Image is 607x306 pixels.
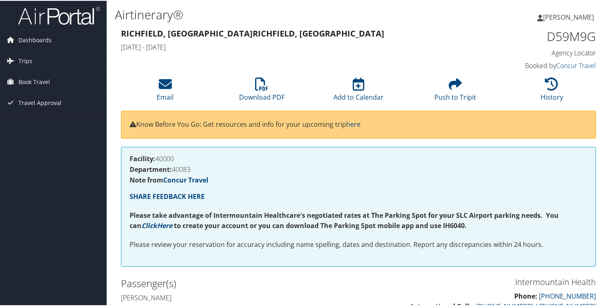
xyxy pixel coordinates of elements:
a: Here [157,220,172,229]
strong: to create your account or you can download The Parking Spot mobile app and use IH6040. [174,220,467,229]
h4: [DATE] - [DATE] [121,42,474,51]
img: airportal-logo.png [18,5,100,25]
strong: Richfield, [GEOGRAPHIC_DATA] Richfield, [GEOGRAPHIC_DATA] [121,27,384,38]
h4: Agency Locator [486,48,596,57]
strong: Department: [130,164,172,173]
h2: Passenger(s) [121,276,352,290]
h4: 40000 [130,155,587,161]
h1: D59M9G [486,27,596,44]
h4: [PERSON_NAME] [121,292,352,301]
a: [PHONE_NUMBER] [539,291,596,300]
span: Travel Approval [18,92,62,112]
span: Trips [18,50,32,71]
a: Push to Tripit [434,81,476,101]
p: Please review your reservation for accuracy including name spelling, dates and destination. Repor... [130,239,587,249]
span: Dashboards [18,29,52,50]
strong: Note from [130,175,208,184]
h3: Intermountain Health [365,276,596,287]
h1: Airtinerary® [115,5,440,23]
a: [PERSON_NAME] [537,4,602,29]
strong: Facility: [130,153,155,162]
a: SHARE FEEDBACK HERE [130,191,205,200]
strong: Please take advantage of Intermountain Healthcare's negotiated rates at The Parking Spot for your... [130,210,559,230]
span: [PERSON_NAME] [543,12,594,21]
h4: 40083 [130,165,587,172]
strong: Phone: [514,291,537,300]
a: Concur Travel [556,60,596,69]
a: Email [157,81,173,101]
a: Add to Calendar [333,81,383,101]
a: History [541,81,563,101]
p: Know Before You Go: Get resources and info for your upcoming trip [130,119,587,129]
a: Concur Travel [163,175,208,184]
h4: Booked by [486,60,596,69]
a: Download PDF [239,81,285,101]
a: here [346,119,361,128]
a: Click [141,220,157,229]
span: Book Travel [18,71,50,91]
